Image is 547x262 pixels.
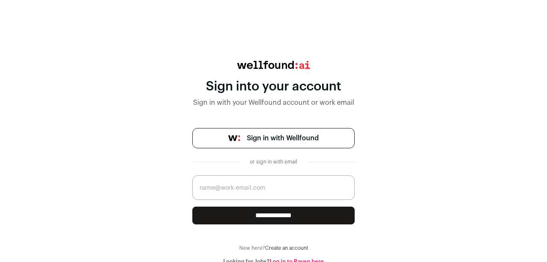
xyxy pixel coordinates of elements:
input: name@work-email.com [192,175,355,200]
span: Sign in with Wellfound [247,133,319,143]
div: or sign in with email [246,158,301,165]
div: New here? [192,245,355,251]
img: wellfound:ai [237,61,310,69]
a: Sign in with Wellfound [192,128,355,148]
img: wellfound-symbol-flush-black-fb3c872781a75f747ccb3a119075da62bfe97bd399995f84a933054e44a575c4.png [228,135,240,141]
a: Create an account [265,246,308,251]
div: Sign into your account [192,79,355,94]
div: Sign in with your Wellfound account or work email [192,98,355,108]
